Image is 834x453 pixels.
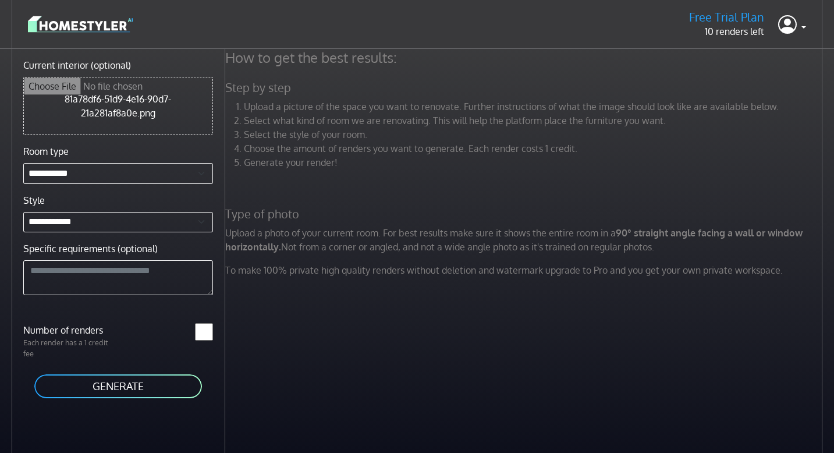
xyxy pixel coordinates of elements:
[218,263,832,277] p: To make 100% private high quality renders without deletion and watermark upgrade to Pro and you g...
[244,155,825,169] li: Generate your render!
[218,226,832,254] p: Upload a photo of your current room. For best results make sure it shows the entire room in a Not...
[16,323,118,337] label: Number of renders
[16,337,118,359] p: Each render has a 1 credit fee
[244,141,825,155] li: Choose the amount of renders you want to generate. Each render costs 1 credit.
[218,207,832,221] h5: Type of photo
[225,227,803,253] strong: 90° straight angle facing a wall or window horizontally.
[689,10,764,24] h5: Free Trial Plan
[218,49,832,66] h4: How to get the best results:
[244,100,825,114] li: Upload a picture of the space you want to renovate. Further instructions of what the image should...
[23,242,158,256] label: Specific requirements (optional)
[23,58,131,72] label: Current interior (optional)
[218,80,832,95] h5: Step by step
[244,114,825,128] li: Select what kind of room we are renovating. This will help the platform place the furniture you w...
[28,14,133,34] img: logo-3de290ba35641baa71223ecac5eacb59cb85b4c7fdf211dc9aaecaaee71ea2f8.svg
[23,193,45,207] label: Style
[244,128,825,141] li: Select the style of your room.
[23,144,69,158] label: Room type
[33,373,203,399] button: GENERATE
[689,24,764,38] p: 10 renders left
